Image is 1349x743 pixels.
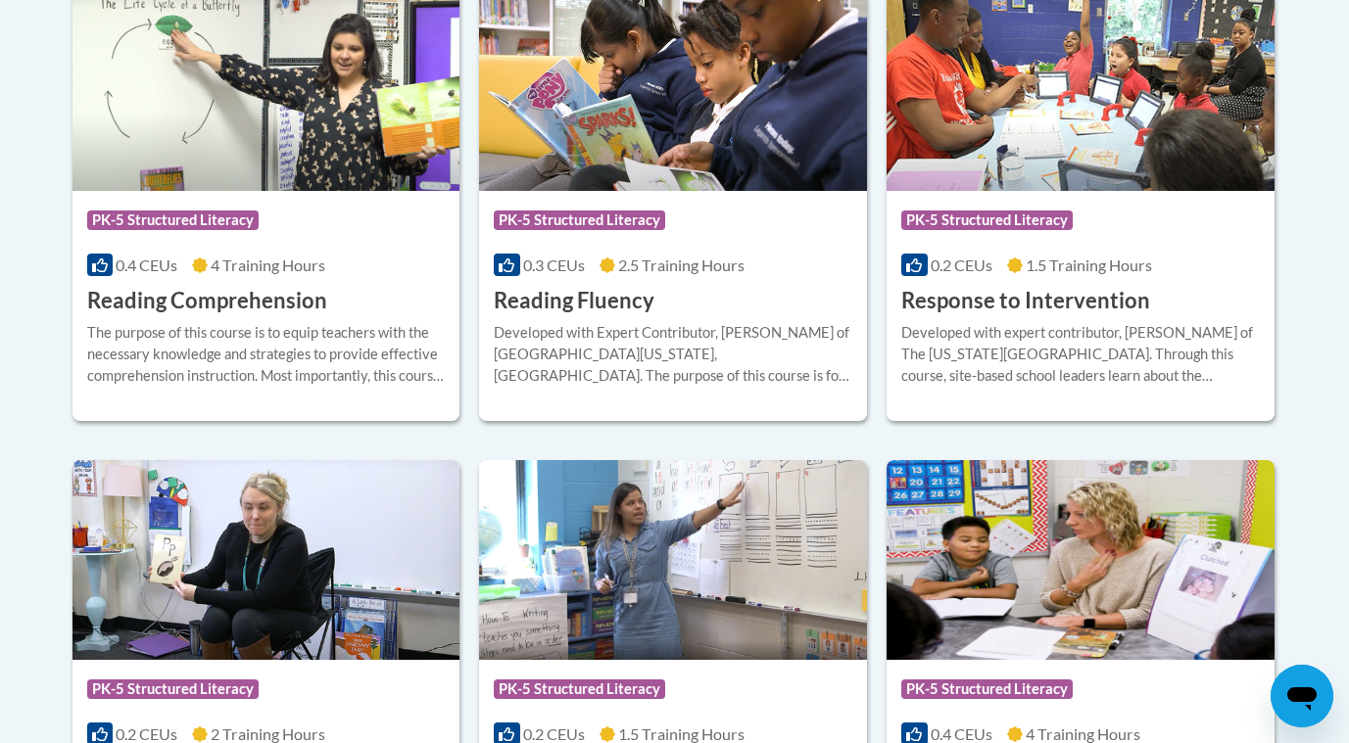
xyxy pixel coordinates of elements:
h3: Reading Fluency [494,286,654,316]
span: 2.5 Training Hours [618,255,745,274]
div: Developed with Expert Contributor, [PERSON_NAME] of [GEOGRAPHIC_DATA][US_STATE], [GEOGRAPHIC_DATA... [494,322,852,387]
span: 4 Training Hours [211,255,325,274]
img: Course Logo [887,460,1275,660]
img: Course Logo [479,460,867,660]
span: PK-5 Structured Literacy [901,679,1073,699]
span: 0.2 CEUs [116,724,177,743]
div: The purpose of this course is to equip teachers with the necessary knowledge and strategies to pr... [87,322,446,387]
div: Developed with expert contributor, [PERSON_NAME] of The [US_STATE][GEOGRAPHIC_DATA]. Through this... [901,322,1260,387]
span: PK-5 Structured Literacy [87,679,259,699]
span: 1.5 Training Hours [618,724,745,743]
img: Course Logo [72,460,460,660]
h3: Reading Comprehension [87,286,327,316]
h3: Response to Intervention [901,286,1150,316]
span: 0.2 CEUs [523,724,585,743]
span: 0.4 CEUs [931,724,992,743]
iframe: Button to launch messaging window [1271,665,1333,727]
span: PK-5 Structured Literacy [494,210,665,230]
span: PK-5 Structured Literacy [494,679,665,699]
span: 0.2 CEUs [931,255,992,274]
span: 2 Training Hours [211,724,325,743]
span: 0.4 CEUs [116,255,177,274]
span: 0.3 CEUs [523,255,585,274]
span: PK-5 Structured Literacy [87,210,259,230]
span: 1.5 Training Hours [1026,255,1152,274]
span: 4 Training Hours [1026,724,1140,743]
span: PK-5 Structured Literacy [901,210,1073,230]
